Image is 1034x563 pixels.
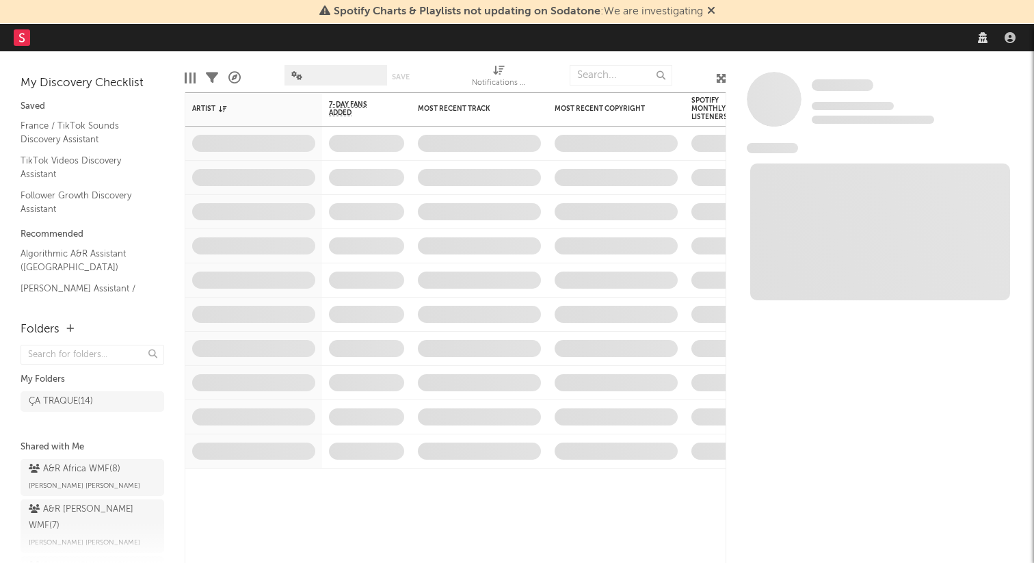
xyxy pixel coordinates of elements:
[21,226,164,243] div: Recommended
[472,58,527,98] div: Notifications (Artist)
[812,79,873,91] span: Some Artist
[812,79,873,92] a: Some Artist
[29,461,120,477] div: A&R Africa WMF ( 8 )
[570,65,672,86] input: Search...
[21,459,164,496] a: A&R Africa WMF(8)[PERSON_NAME] [PERSON_NAME]
[21,99,164,115] div: Saved
[21,345,164,365] input: Search for folders...
[185,58,196,98] div: Edit Columns
[691,96,739,121] div: Spotify Monthly Listeners
[21,246,150,274] a: Algorithmic A&R Assistant ([GEOGRAPHIC_DATA])
[29,477,140,494] span: [PERSON_NAME] [PERSON_NAME]
[334,6,703,17] span: : We are investigating
[21,188,150,216] a: Follower Growth Discovery Assistant
[29,393,93,410] div: ÇA TRAQUE ( 14 )
[21,75,164,92] div: My Discovery Checklist
[21,439,164,456] div: Shared with Me
[329,101,384,117] span: 7-Day Fans Added
[392,73,410,81] button: Save
[707,6,715,17] span: Dismiss
[29,534,140,551] span: [PERSON_NAME] [PERSON_NAME]
[21,153,150,181] a: TikTok Videos Discovery Assistant
[747,143,798,153] span: News Feed
[812,116,934,124] span: 0 fans last week
[192,105,295,113] div: Artist
[21,118,150,146] a: France / TikTok Sounds Discovery Assistant
[29,501,153,534] div: A&R [PERSON_NAME] WMF ( 7 )
[21,281,150,309] a: [PERSON_NAME] Assistant / [GEOGRAPHIC_DATA]
[228,58,241,98] div: A&R Pipeline
[812,102,894,110] span: Tracking Since: [DATE]
[555,105,657,113] div: Most Recent Copyright
[21,322,59,338] div: Folders
[418,105,520,113] div: Most Recent Track
[21,391,164,412] a: ÇA TRAQUE(14)
[472,75,527,92] div: Notifications (Artist)
[21,371,164,388] div: My Folders
[206,58,218,98] div: Filters
[334,6,600,17] span: Spotify Charts & Playlists not updating on Sodatone
[21,499,164,553] a: A&R [PERSON_NAME] WMF(7)[PERSON_NAME] [PERSON_NAME]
